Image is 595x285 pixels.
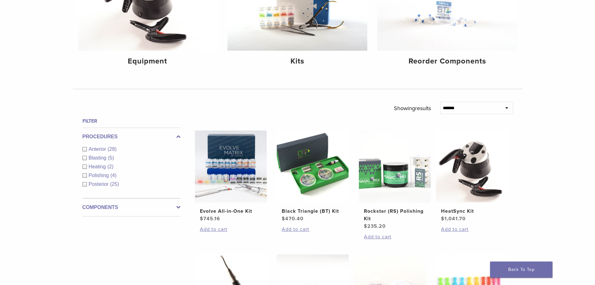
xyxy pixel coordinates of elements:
h2: Evolve All-in-One Kit [200,207,262,215]
img: Rockstar (RS) Polishing Kit [359,130,431,202]
span: $ [364,223,367,229]
span: $ [200,216,203,222]
a: Add to cart: “Black Triangle (BT) Kit” [282,226,344,233]
span: $ [282,216,285,222]
span: Posterior [89,181,110,187]
a: Add to cart: “HeatSync Kit” [441,226,503,233]
span: (5) [108,155,114,160]
span: (2) [107,164,114,169]
label: Components [82,204,181,211]
span: (4) [110,173,117,178]
h4: Kits [232,56,362,67]
a: Back To Top [490,262,553,278]
h4: Reorder Components [382,56,512,67]
bdi: 470.40 [282,216,304,222]
span: Anterior [89,146,108,152]
span: (25) [110,181,119,187]
span: Blasting [89,155,108,160]
bdi: 745.16 [200,216,220,222]
h4: Equipment [83,56,213,67]
bdi: 1,041.70 [441,216,466,222]
label: Procedures [82,133,181,140]
h4: Filter [82,117,181,125]
a: Add to cart: “Rockstar (RS) Polishing Kit” [364,233,426,241]
p: Showing results [394,102,431,115]
h2: Rockstar (RS) Polishing Kit [364,207,426,222]
bdi: 235.20 [364,223,386,229]
span: (28) [108,146,117,152]
img: Evolve All-in-One Kit [195,130,267,202]
span: Polishing [89,173,111,178]
span: Heating [89,164,107,169]
a: Rockstar (RS) Polishing KitRockstar (RS) Polishing Kit $235.20 [359,130,431,230]
a: Evolve All-in-One KitEvolve All-in-One Kit $745.16 [195,130,267,222]
h2: HeatSync Kit [441,207,503,215]
h2: Black Triangle (BT) Kit [282,207,344,215]
a: Black Triangle (BT) KitBlack Triangle (BT) Kit $470.40 [276,130,349,222]
a: HeatSync KitHeatSync Kit $1,041.70 [436,130,508,222]
a: Add to cart: “Evolve All-in-One Kit” [200,226,262,233]
img: Black Triangle (BT) Kit [277,130,349,202]
img: HeatSync Kit [436,130,508,202]
span: $ [441,216,444,222]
